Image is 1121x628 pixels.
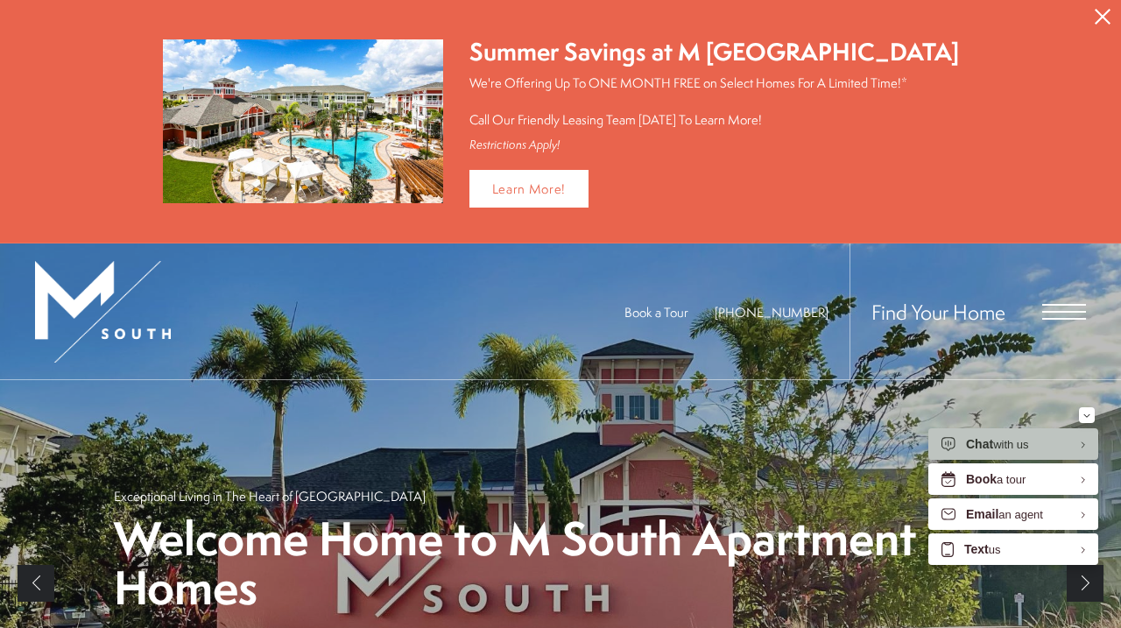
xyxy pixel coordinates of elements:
[715,303,828,321] a: Call Us at 813-570-8014
[114,487,426,505] p: Exceptional Living in The Heart of [GEOGRAPHIC_DATA]
[35,261,171,363] img: MSouth
[624,303,688,321] a: Book a Tour
[469,35,959,69] div: Summer Savings at M [GEOGRAPHIC_DATA]
[871,298,1005,326] a: Find Your Home
[469,74,959,129] p: We're Offering Up To ONE MONTH FREE on Select Homes For A Limited Time!* Call Our Friendly Leasin...
[163,39,443,203] img: Summer Savings at M South Apartments
[1042,304,1086,320] button: Open Menu
[469,138,959,152] div: Restrictions Apply!
[469,170,589,208] a: Learn More!
[18,565,54,602] a: Previous
[715,303,828,321] span: [PHONE_NUMBER]
[1067,565,1103,602] a: Next
[114,514,1007,613] p: Welcome Home to M South Apartment Homes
